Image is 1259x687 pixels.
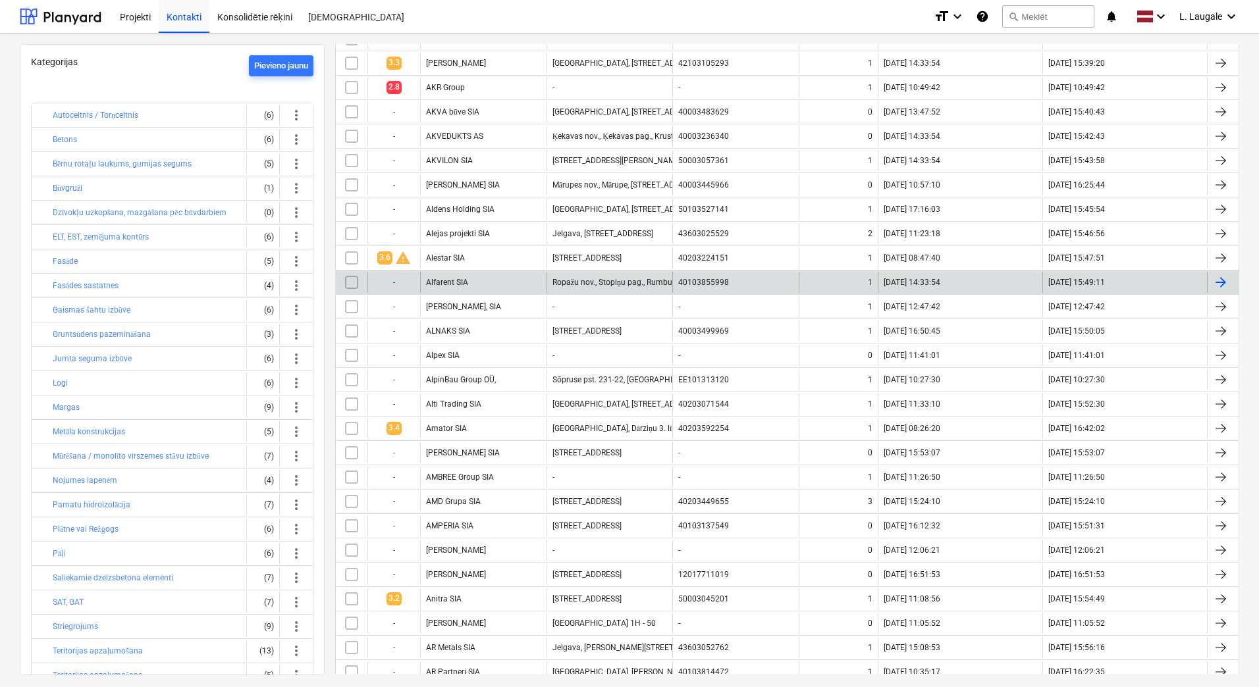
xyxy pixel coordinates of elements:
[426,156,473,165] div: AKVILON SIA
[552,546,554,555] div: -
[884,326,940,336] div: [DATE] 16:50:45
[678,156,729,165] div: 50003057361
[868,326,872,336] div: 1
[678,132,729,141] div: 40003236340
[1048,546,1105,555] div: [DATE] 12:06:21
[1048,205,1105,214] div: [DATE] 15:45:54
[252,324,274,345] div: (3)
[1048,156,1105,165] div: [DATE] 15:43:58
[367,394,420,415] div: -
[53,229,149,245] button: ELT, EST, zemējuma kontūrs
[395,250,411,266] div: Vienai no atsauksmēm šī apakšuzņēmēja vērtējums ir zem sliekšņa ( 1 ).
[367,491,420,512] div: -
[1048,497,1105,506] div: [DATE] 15:24:10
[252,299,274,320] div: (6)
[252,640,274,661] div: (13)
[288,424,304,440] span: more_vert
[552,302,554,311] div: -
[868,399,872,409] div: 1
[884,156,940,165] div: [DATE] 14:33:54
[426,667,480,676] div: AR Partneri SIA
[868,570,872,579] div: 0
[1048,424,1105,433] div: [DATE] 16:42:02
[868,107,872,116] div: 0
[426,619,486,628] div: [PERSON_NAME]
[678,643,729,652] div: 43603052762
[367,199,420,220] div: -
[884,278,940,287] div: [DATE] 14:33:54
[53,326,151,342] button: Gruntsūdens pazemināšana
[426,643,475,652] div: AR Metals SIA
[426,180,500,190] div: [PERSON_NAME] SIA
[884,351,940,360] div: [DATE] 11:41:01
[934,9,950,24] i: format_size
[288,180,304,196] span: more_vert
[367,223,420,244] div: -
[552,667,761,676] div: [GEOGRAPHIC_DATA], [PERSON_NAME][STREET_ADDRESS]
[387,422,402,434] span: 3.4
[426,351,460,360] div: Alpex SIA
[884,107,940,116] div: [DATE] 13:47:52
[552,351,554,360] div: -
[884,472,940,482] div: [DATE] 11:26:50
[868,253,872,263] div: 1
[367,320,420,342] div: -
[288,229,304,245] span: more_vert
[367,564,420,585] div: -
[1048,448,1105,457] div: [DATE] 15:53:07
[884,302,940,311] div: [DATE] 12:47:42
[288,253,304,269] span: more_vert
[252,470,274,491] div: (4)
[288,205,304,220] span: more_vert
[1048,326,1105,336] div: [DATE] 15:50:05
[552,59,701,68] div: [GEOGRAPHIC_DATA], [STREET_ADDRESS]
[678,205,729,214] div: 50103527141
[552,399,701,409] div: [GEOGRAPHIC_DATA], [STREET_ADDRESS]
[426,594,462,603] div: Anitra SIA
[252,445,274,467] div: (7)
[884,594,940,603] div: [DATE] 11:08:56
[395,250,411,266] span: warning
[1048,180,1105,190] div: [DATE] 16:25:44
[252,494,274,515] div: (7)
[552,83,554,92] div: -
[288,594,304,610] span: more_vert
[367,637,420,658] div: -
[426,229,490,238] div: Alejas projekti SIA
[1048,59,1105,68] div: [DATE] 15:39:20
[1048,399,1105,409] div: [DATE] 15:52:30
[288,472,304,488] span: more_vert
[552,594,622,603] div: [STREET_ADDRESS]
[53,399,80,415] button: Margas
[252,275,274,296] div: (4)
[288,399,304,415] span: more_vert
[678,180,729,190] div: 40003445966
[252,665,274,686] div: (5)
[1193,624,1259,687] div: Chat Widget
[1048,472,1105,482] div: [DATE] 11:26:50
[288,302,304,318] span: more_vert
[868,619,872,628] div: 0
[367,101,420,122] div: -
[1008,11,1019,22] span: search
[252,153,274,174] div: (5)
[53,521,119,537] button: Plātne vai Režģogs
[678,424,729,433] div: 40203592254
[387,592,402,605] span: 3.2
[252,519,274,540] div: (6)
[1048,643,1105,652] div: [DATE] 15:56:16
[53,302,130,318] button: Gaismas šahtu izbūve
[252,616,274,637] div: (9)
[53,253,78,269] button: Fasāde
[868,229,872,238] div: 2
[552,132,766,141] div: Ķekavas nov., Ķekavas pag., Krustkalni, "Akvedukti", LV-2111
[678,399,729,409] div: 40203071544
[678,59,729,68] div: 42103105293
[252,543,274,564] div: (6)
[884,132,940,141] div: [DATE] 14:33:54
[252,129,274,150] div: (6)
[884,521,940,530] div: [DATE] 16:12:32
[367,150,420,171] div: -
[367,345,420,366] div: -
[884,570,940,579] div: [DATE] 16:51:53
